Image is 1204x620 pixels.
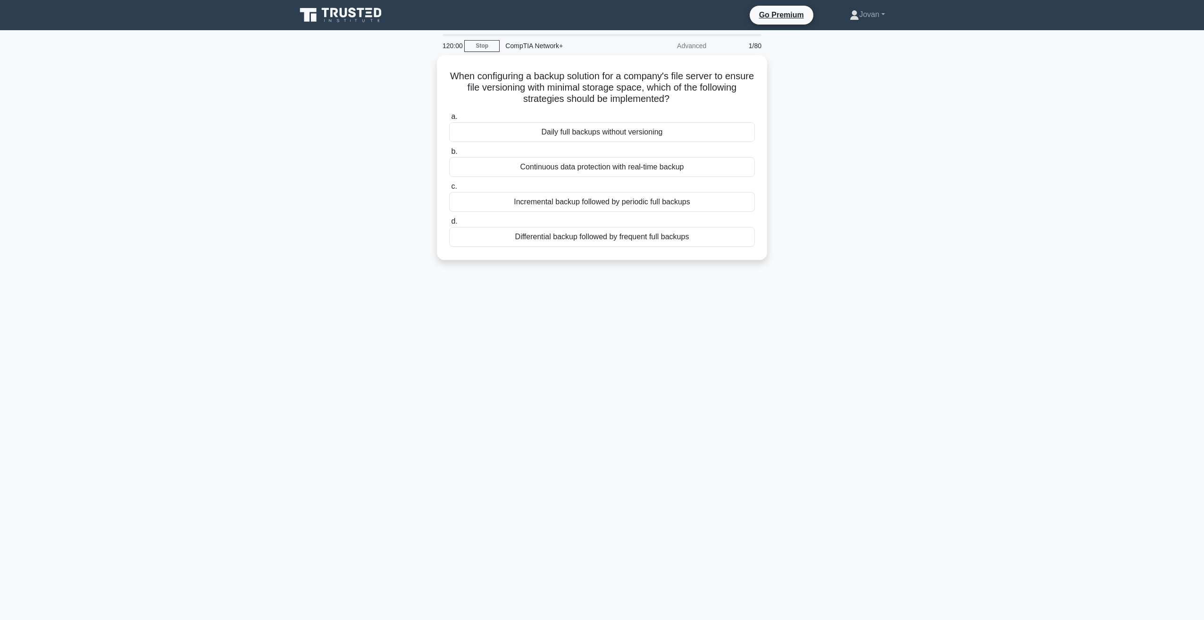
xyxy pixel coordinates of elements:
span: d. [451,217,457,225]
a: Jovan [827,5,908,24]
h5: When configuring a backup solution for a company's file server to ensure file versioning with min... [448,70,756,105]
span: b. [451,147,457,155]
span: c. [451,182,457,190]
div: Advanced [629,36,712,55]
span: a. [451,112,457,120]
div: Incremental backup followed by periodic full backups [449,192,755,212]
div: Differential backup followed by frequent full backups [449,227,755,247]
div: 1/80 [712,36,767,55]
div: CompTIA Network+ [500,36,629,55]
a: Stop [464,40,500,52]
a: Go Premium [753,9,810,21]
div: 120:00 [437,36,464,55]
div: Continuous data protection with real-time backup [449,157,755,177]
div: Daily full backups without versioning [449,122,755,142]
